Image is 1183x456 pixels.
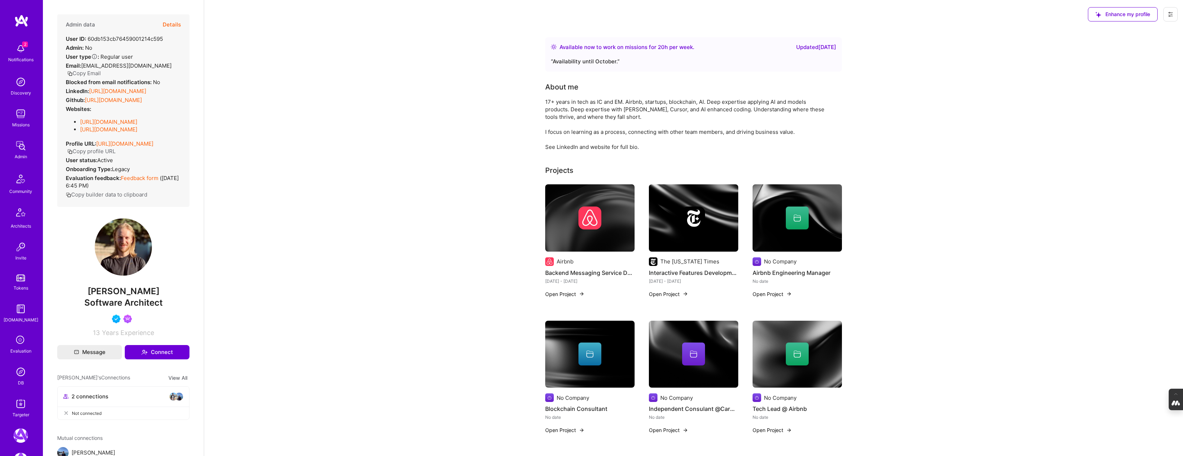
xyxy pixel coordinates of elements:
[14,397,28,411] img: Skill Targeter
[579,291,585,297] img: arrow-right
[649,290,688,298] button: Open Project
[753,404,842,413] h4: Tech Lead @ Airbnb
[545,393,554,402] img: Company logo
[649,184,738,252] img: cover
[93,329,100,336] span: 13
[163,14,181,35] button: Details
[545,268,635,277] h4: Backend Messaging Service Development
[72,393,108,400] span: 2 connections
[753,290,792,298] button: Open Project
[753,184,842,252] img: cover
[66,44,84,51] strong: Admin:
[67,71,73,76] i: icon Copy
[57,434,189,442] span: Mutual connections
[753,268,842,277] h4: Airbnb Engineering Manager
[13,411,29,418] div: Targeter
[66,97,85,103] strong: Github:
[579,427,585,433] img: arrow-right
[80,118,137,125] a: [URL][DOMAIN_NAME]
[753,393,761,402] img: Company logo
[578,207,601,229] img: Company logo
[66,88,89,94] strong: LinkedIn:
[57,374,130,382] span: [PERSON_NAME]'s Connections
[66,174,181,189] div: ( [DATE] 6:45 PM )
[81,62,172,69] span: [EMAIL_ADDRESS][DOMAIN_NAME]
[169,392,178,401] img: avatar
[63,410,69,416] i: icon CloseGray
[18,379,24,387] div: DB
[66,140,96,147] strong: Profile URL:
[80,126,137,133] a: [URL][DOMAIN_NAME]
[753,321,842,388] img: cover
[660,258,719,265] div: The [US_STATE] Times
[15,254,26,262] div: Invite
[12,170,29,188] img: Community
[66,21,95,28] h4: Admin data
[121,175,158,181] a: Feedback form
[125,345,189,359] button: Connect
[545,290,585,298] button: Open Project
[12,121,30,128] div: Missions
[753,413,842,421] div: No date
[66,78,160,86] div: No
[66,191,147,198] button: Copy builder data to clipboard
[9,188,32,195] div: Community
[753,277,842,285] div: No date
[66,44,92,52] div: No
[57,386,189,420] button: 2 connectionsavataravatarNot connected
[14,428,28,443] img: A.Team: Leading A.Team's Marketing & DemandGen
[649,321,738,388] img: cover
[63,394,69,399] i: icon Collaborator
[557,394,589,402] div: No Company
[560,43,694,52] div: Available now to work on missions for h per week .
[658,44,665,50] span: 20
[682,291,688,297] img: arrow-right
[649,257,657,266] img: Company logo
[112,166,130,173] span: legacy
[91,53,98,60] i: Help
[67,147,115,155] button: Copy profile URL
[1095,11,1150,18] span: Enhance my profile
[545,413,635,421] div: No date
[545,257,554,266] img: Company logo
[4,316,38,324] div: [DOMAIN_NAME]
[66,166,112,173] strong: Onboarding Type:
[12,205,29,222] img: Architects
[14,334,28,347] i: icon SelectionTeam
[14,302,28,316] img: guide book
[22,42,28,47] span: 2
[551,44,557,50] img: Availability
[66,106,91,112] strong: Websites:
[557,258,573,265] div: Airbnb
[786,427,792,433] img: arrow-right
[545,165,573,176] div: Projects
[97,157,113,164] span: Active
[660,394,693,402] div: No Company
[166,374,189,382] button: View All
[10,347,31,355] div: Evaluation
[15,153,27,160] div: Admin
[14,284,28,292] div: Tokens
[753,257,761,266] img: Company logo
[141,349,148,355] i: icon Connect
[66,35,86,42] strong: User ID:
[14,14,29,27] img: logo
[649,426,688,434] button: Open Project
[551,57,836,66] div: “ Availability until October. ”
[67,69,101,77] button: Copy Email
[786,291,792,297] img: arrow-right
[66,53,99,60] strong: User type :
[1095,12,1101,18] i: icon SuggestedTeams
[66,53,133,60] div: Regular user
[14,365,28,379] img: Admin Search
[66,175,121,181] strong: Evaluation feedback:
[12,428,30,443] a: A.Team: Leading A.Team's Marketing & DemandGen
[66,157,97,164] strong: User status:
[175,392,183,401] img: avatar
[67,149,73,154] i: icon Copy
[66,35,163,43] div: 60db153cb76459001214c595
[14,42,28,56] img: bell
[14,107,28,121] img: teamwork
[74,350,79,355] i: icon Mail
[11,222,31,230] div: Architects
